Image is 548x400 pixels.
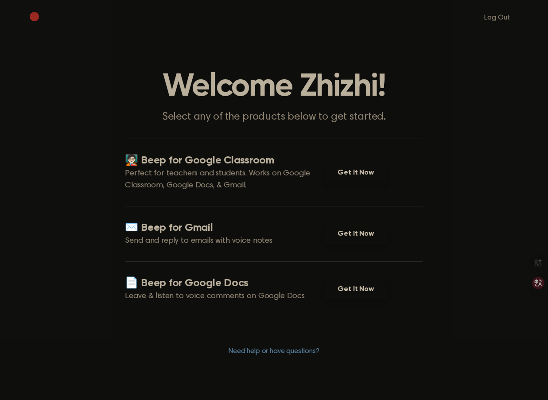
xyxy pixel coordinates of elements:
[47,71,501,103] h1: Welcome Zhizhi!
[30,9,80,27] a: Beep
[324,279,388,299] a: Get It Now
[125,276,324,291] h4: 📄 Beep for Google Docs
[125,291,324,303] p: Leave & listen to voice comments on Google Docs
[476,7,519,28] a: Log Out
[125,168,324,192] p: Perfect for teachers and students. Works on Google Classroom, Google Docs, & Gmail.
[125,221,324,235] h4: ✉️ Beep for Gmail
[324,224,388,244] a: Get It Now
[104,110,444,124] p: Select any of the products below to get started.
[229,348,319,355] a: Need help or have questions?
[125,153,324,168] h4: 🧑🏻‍🏫 Beep for Google Classroom
[324,163,388,183] a: Get It Now
[125,235,324,247] p: Send and reply to emails with voice notes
